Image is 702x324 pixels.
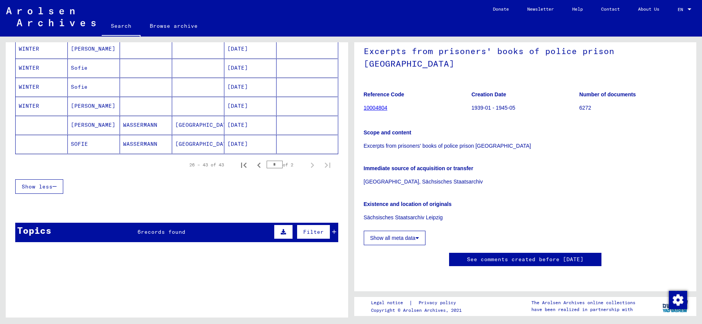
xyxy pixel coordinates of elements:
p: Copyright © Arolsen Archives, 2021 [371,307,465,314]
span: EN [678,7,686,12]
mat-cell: Sofie [68,59,120,77]
mat-cell: WINTER [16,78,68,96]
button: Previous page [251,157,267,172]
p: Sächsisches Staatsarchiv Leipzig [364,214,687,222]
button: Next page [305,157,320,172]
mat-cell: WINTER [16,40,68,58]
p: The Arolsen Archives online collections [531,299,635,306]
mat-cell: WINTER [16,59,68,77]
mat-cell: [PERSON_NAME] [68,40,120,58]
a: See comments created before [DATE] [467,255,584,263]
span: Show less [22,183,53,190]
b: Number of documents [579,91,636,97]
span: 6 [138,228,141,235]
p: 6272 [579,104,687,112]
a: Legal notice [371,299,409,307]
mat-cell: Sofie [68,78,120,96]
a: 10004804 [364,105,387,111]
b: Creation Date [472,91,506,97]
b: Existence and location of originals [364,201,452,207]
mat-cell: WINTER [16,97,68,115]
mat-cell: WASSERMANN [120,135,172,153]
img: yv_logo.png [661,297,689,316]
div: | [371,299,465,307]
mat-cell: [DATE] [224,116,277,134]
a: Search [102,17,141,37]
img: Arolsen_neg.svg [6,7,96,26]
mat-cell: [DATE] [224,40,277,58]
p: 1939-01 - 1945-05 [472,104,579,112]
div: Change consent [668,290,687,309]
mat-cell: WASSERMANN [120,116,172,134]
a: Browse archive [141,17,207,35]
div: Topics [17,223,51,237]
div: 26 – 43 of 43 [189,161,224,168]
mat-cell: [DATE] [224,97,277,115]
b: Scope and content [364,129,411,136]
p: have been realized in partnership with [531,306,635,313]
button: Last page [320,157,335,172]
button: Filter [297,225,330,239]
span: Filter [303,228,324,235]
mat-cell: [PERSON_NAME] [68,116,120,134]
mat-cell: [GEOGRAPHIC_DATA] [172,116,224,134]
button: Show less [15,179,63,194]
b: Immediate source of acquisition or transfer [364,165,473,171]
button: First page [236,157,251,172]
p: Excerpts from prisoners' books of police prison [GEOGRAPHIC_DATA] [364,142,687,150]
h1: Excerpts from prisoners' books of police prison [GEOGRAPHIC_DATA] [364,34,687,80]
p: [GEOGRAPHIC_DATA], Sächsisches Staatsarchiv [364,178,687,186]
a: Privacy policy [413,299,465,307]
b: Reference Code [364,91,405,97]
mat-cell: [PERSON_NAME] [68,97,120,115]
mat-cell: [GEOGRAPHIC_DATA] [172,135,224,153]
button: Show all meta data [364,231,425,245]
mat-cell: SOFIE [68,135,120,153]
div: of 2 [267,161,305,168]
span: records found [141,228,185,235]
mat-cell: [DATE] [224,78,277,96]
img: Change consent [669,291,687,309]
mat-cell: [DATE] [224,59,277,77]
mat-cell: [DATE] [224,135,277,153]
